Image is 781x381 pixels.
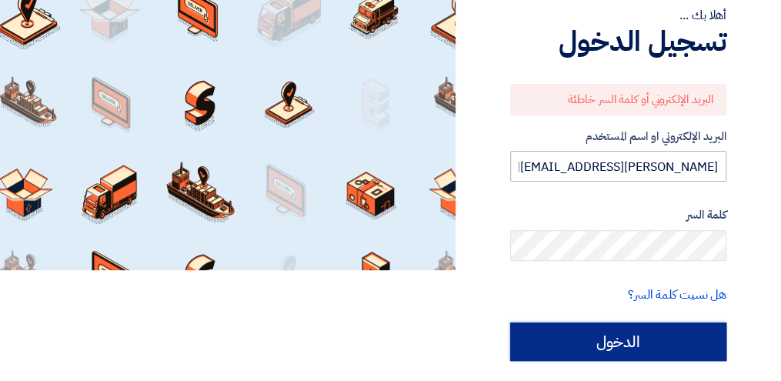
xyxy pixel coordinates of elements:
[510,323,726,361] input: الدخول
[510,128,726,145] label: البريد الإلكتروني او اسم المستخدم
[510,6,726,25] div: أهلا بك ...
[510,25,726,58] h1: تسجيل الدخول
[510,84,726,115] div: البريد الإلكتروني أو كلمة السر خاطئة
[510,151,726,182] input: أدخل بريد العمل الإلكتروني او اسم المستخدم الخاص بك ...
[510,206,726,224] label: كلمة السر
[628,286,726,304] a: هل نسيت كلمة السر؟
